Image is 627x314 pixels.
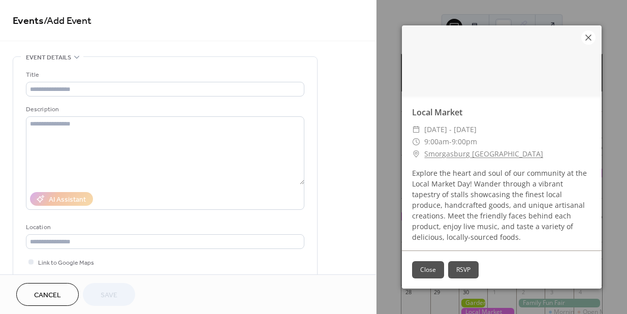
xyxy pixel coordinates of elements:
div: Location [26,222,302,233]
div: Description [26,104,302,115]
div: Title [26,70,302,80]
a: Events [13,11,44,31]
div: Local Market [402,106,602,118]
button: Cancel [16,283,79,306]
span: / Add Event [44,11,91,31]
span: Event details [26,52,71,63]
span: 9:00am [424,137,449,146]
a: Smorgasburg [GEOGRAPHIC_DATA] [424,148,543,160]
button: RSVP [448,261,479,278]
div: ​ [412,136,420,148]
div: ​ [412,148,420,160]
div: ​ [412,123,420,136]
span: 9:00pm [452,137,477,146]
div: Explore the heart and soul of our community at the Local Market Day! Wander through a vibrant tap... [402,168,602,242]
button: Close [412,261,444,278]
span: - [449,137,452,146]
span: [DATE] - [DATE] [424,123,477,136]
span: Cancel [34,290,61,301]
span: Link to Google Maps [38,258,94,268]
